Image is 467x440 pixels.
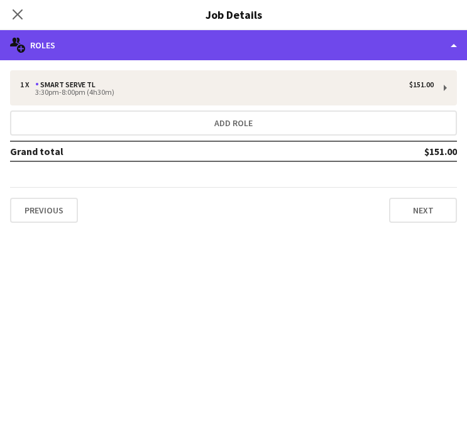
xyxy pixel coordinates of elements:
button: Next [389,198,457,223]
td: Grand total [10,141,286,161]
div: Smart Serve TL [35,80,101,89]
div: 1 x [20,80,35,89]
button: Add role [10,110,457,136]
div: 3:30pm-8:00pm (4h30m) [20,89,434,95]
td: $151.00 [286,141,457,161]
div: $151.00 [409,80,434,89]
button: Previous [10,198,78,223]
